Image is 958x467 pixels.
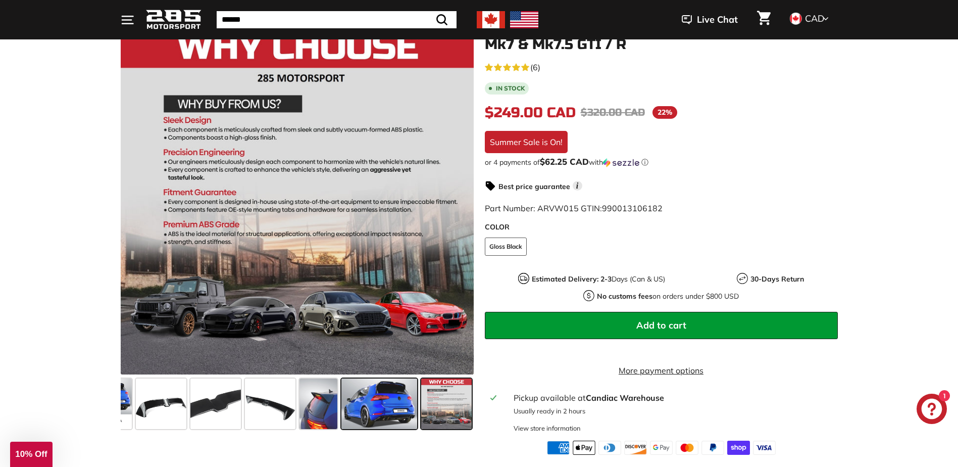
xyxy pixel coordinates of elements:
[15,449,47,459] span: 10% Off
[485,364,838,377] a: More payment options
[914,394,950,427] inbox-online-store-chat: Shopify online store chat
[530,61,540,73] span: (6)
[586,393,664,403] strong: Candiac Warehouse
[485,104,576,121] span: $249.00 CAD
[485,60,838,73] a: 4.7 rating (6 votes)
[485,222,838,232] label: COLOR
[547,441,570,455] img: american_express
[573,441,595,455] img: apple_pay
[573,181,582,191] span: i
[727,441,750,455] img: shopify_pay
[485,131,568,153] div: Summer Sale is On!
[514,406,831,416] p: Usually ready in 2 hours
[597,291,739,302] p: on orders under $800 USD
[652,106,677,119] span: 22%
[485,157,838,167] div: or 4 payments of$62.25 CADwithSezzle Click to learn more about Sezzle
[485,157,838,167] div: or 4 payments of with
[485,21,838,53] h1: Oettinger Style Roof Spoiler - [DATE]-[DATE] Golf Mk7 & Mk7.5 GTI / R
[532,274,612,284] strong: Estimated Delivery: 2-3
[217,11,457,28] input: Search
[498,182,570,191] strong: Best price guarantee
[669,7,751,32] button: Live Chat
[624,441,647,455] img: discover
[636,319,686,331] span: Add to cart
[750,274,804,284] strong: 30-Days Return
[514,424,581,433] div: View store information
[650,441,673,455] img: google_pay
[701,441,724,455] img: paypal
[598,441,621,455] img: diners_club
[805,13,824,24] span: CAD
[602,203,663,213] span: 990013106182
[146,8,201,32] img: Logo_285_Motorsport_areodynamics_components
[597,292,652,301] strong: No customs fees
[532,274,665,285] p: Days (Can & US)
[485,203,663,213] span: Part Number: ARVW015 GTIN:
[751,3,777,37] a: Cart
[603,158,639,167] img: Sezzle
[485,312,838,339] button: Add to cart
[540,156,589,167] span: $62.25 CAD
[10,442,53,467] div: 10% Off
[697,13,738,26] span: Live Chat
[753,441,776,455] img: visa
[496,85,525,91] b: In stock
[676,441,698,455] img: master
[581,106,645,119] span: $320.00 CAD
[514,392,831,404] div: Pickup available at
